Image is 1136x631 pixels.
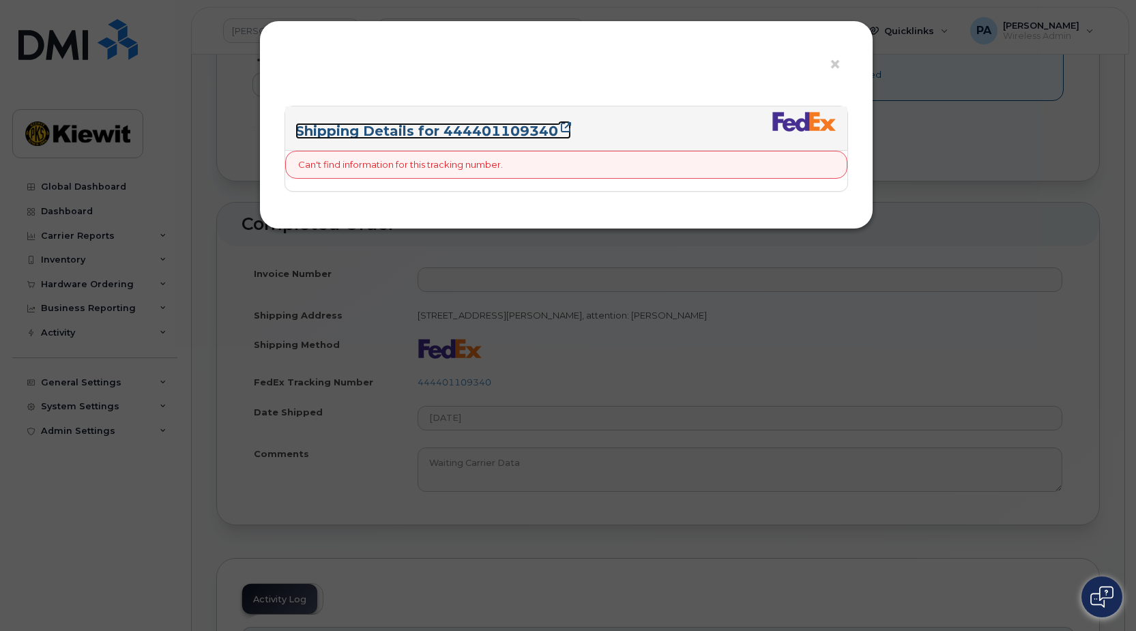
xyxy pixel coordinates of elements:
[772,111,837,132] img: fedex-bc01427081be8802e1fb5a1adb1132915e58a0589d7a9405a0dcbe1127be6add.png
[829,52,841,77] span: ×
[298,158,503,171] p: Can't find information for this tracking number.
[1090,586,1113,608] img: Open chat
[829,55,848,75] button: ×
[295,123,571,139] a: Shipping Details for 444401109340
